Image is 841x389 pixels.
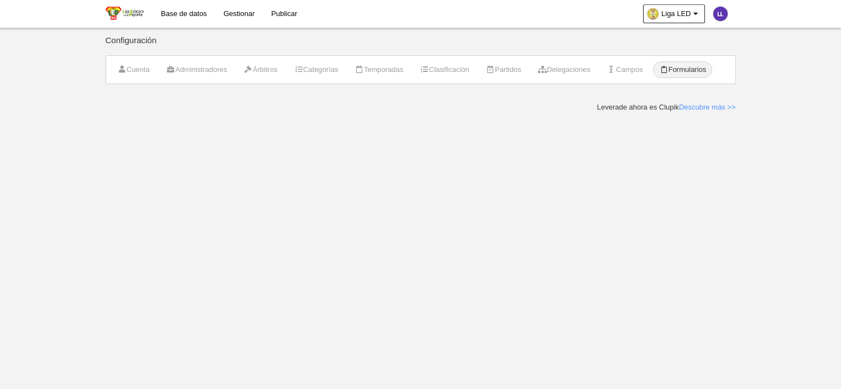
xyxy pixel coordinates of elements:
[601,61,649,78] a: Campos
[597,102,736,112] div: Leverade ahora es Clupik
[679,103,736,111] a: Descubre más >>
[713,7,728,21] img: c2l6ZT0zMHgzMCZmcz05JnRleHQ9TEwmYmc9NWUzNWIx.png
[643,4,704,23] a: Liga LED
[480,61,527,78] a: Partidos
[661,8,691,19] span: Liga LED
[106,36,736,55] div: Configuración
[349,61,410,78] a: Temporadas
[647,8,659,19] img: Oa3ElrZntIAI.30x30.jpg
[112,61,156,78] a: Cuenta
[106,7,144,20] img: Liga LED
[532,61,597,78] a: Delegaciones
[414,61,476,78] a: Clasificación
[238,61,284,78] a: Árbitros
[653,61,712,78] a: Formularios
[160,61,233,78] a: Administradores
[288,61,344,78] a: Categorías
